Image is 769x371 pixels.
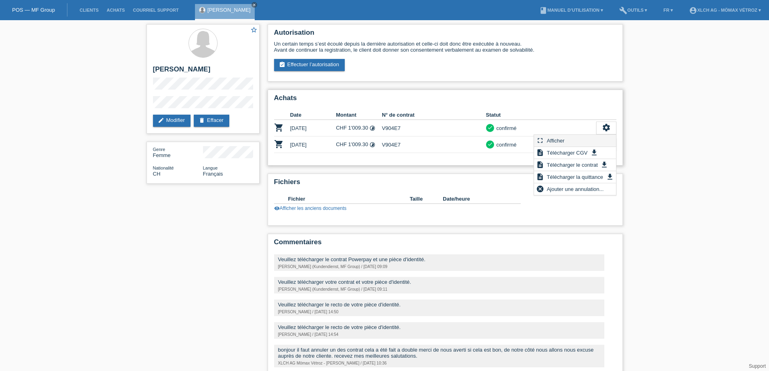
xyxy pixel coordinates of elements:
[278,302,600,308] div: Veuillez télécharger le recto de votre pièce d'identité.
[153,147,166,152] span: Genre
[494,140,517,149] div: confirmé
[278,264,600,269] div: [PERSON_NAME] (Kundendienst, MF Group) / [DATE] 09:09
[487,125,493,130] i: check
[274,41,616,53] div: Un certain temps s’est écoulé depuis la dernière autorisation et celle-ci doit donc être exécutée...
[410,194,443,204] th: Taille
[278,324,600,330] div: Veuillez télécharger le recto de votre pièce d'identité.
[545,148,589,157] span: Télécharger CGV
[129,8,182,13] a: Courriel Support
[535,8,607,13] a: bookManuel d’utilisation ▾
[194,115,229,127] a: deleteEffacer
[278,287,600,291] div: [PERSON_NAME] (Kundendienst, MF Group) / [DATE] 09:11
[290,136,336,153] td: [DATE]
[250,26,258,34] i: star_border
[153,166,174,170] span: Nationalité
[274,178,616,190] h2: Fichiers
[487,141,493,147] i: check
[290,120,336,136] td: [DATE]
[153,115,191,127] a: editModifier
[545,160,599,170] span: Télécharger le contrat
[288,194,410,204] th: Fichier
[290,110,336,120] th: Date
[369,125,375,131] i: Taux fixes - Paiement d’intérêts par le client (24 versements)
[443,194,509,204] th: Date/heure
[153,171,161,177] span: Suisse
[274,205,347,211] a: visibilityAfficher les anciens documents
[158,117,164,124] i: edit
[615,8,651,13] a: buildOutils ▾
[278,256,600,262] div: Veuillez télécharger le contrat Powerpay et une pièce d'identité.
[207,7,251,13] a: [PERSON_NAME]
[278,332,600,337] div: [PERSON_NAME] / [DATE] 14:54
[279,61,285,68] i: assignment_turned_in
[75,8,103,13] a: Clients
[494,124,517,132] div: confirmé
[336,120,382,136] td: CHF 1'009.30
[689,6,697,15] i: account_circle
[274,139,284,149] i: POSP00025438
[274,205,280,211] i: visibility
[274,238,616,250] h2: Commentaires
[250,26,258,35] a: star_border
[274,59,345,71] a: assignment_turned_inEffectuer l’autorisation
[336,136,382,153] td: CHF 1'009.30
[274,123,284,132] i: POSP00025436
[252,3,256,7] i: close
[278,279,600,285] div: Veuillez télécharger votre contrat et votre pièce d'identité.
[660,8,677,13] a: FR ▾
[545,136,566,145] span: Afficher
[203,166,218,170] span: Langue
[274,29,616,41] h2: Autorisation
[336,110,382,120] th: Montant
[382,110,486,120] th: N° de contrat
[536,136,544,145] i: fullscreen
[153,65,253,78] h2: [PERSON_NAME]
[369,142,375,148] i: Taux fixes - Paiement d’intérêts par le client (24 versements)
[619,6,627,15] i: build
[274,94,616,106] h2: Achats
[278,361,600,365] div: XLCH AG Mömax Vétroz - [PERSON_NAME] / [DATE] 10:36
[685,8,765,13] a: account_circleXLCH AG - Mömax Vétroz ▾
[536,149,544,157] i: description
[278,347,600,359] div: bonjour il faut annuler un des contrat cela a été fait a double merci de nous averti si cela est ...
[602,123,611,132] i: settings
[382,136,486,153] td: V904E7
[539,6,547,15] i: book
[600,161,608,169] i: get_app
[278,310,600,314] div: [PERSON_NAME] / [DATE] 14:50
[203,171,223,177] span: Français
[590,149,598,157] i: get_app
[103,8,129,13] a: Achats
[486,110,596,120] th: Statut
[251,2,257,8] a: close
[153,146,203,158] div: Femme
[536,161,544,169] i: description
[749,363,766,369] a: Support
[382,120,486,136] td: V904E7
[199,117,205,124] i: delete
[12,7,55,13] a: POS — MF Group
